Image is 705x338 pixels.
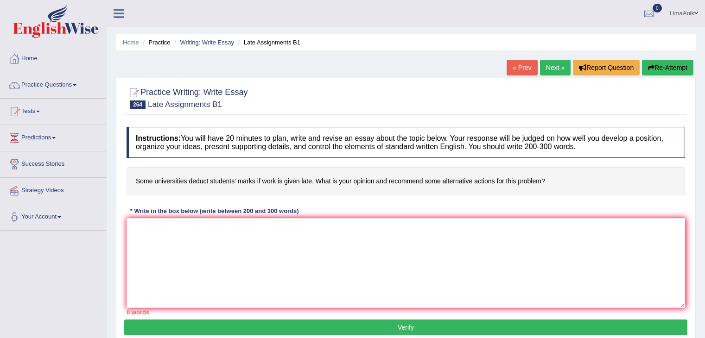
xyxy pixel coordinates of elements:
[573,60,640,75] button: Report Question
[140,38,170,47] li: Practice
[127,86,248,109] h2: Practice Writing: Write Essay
[127,127,685,158] h4: You will have 20 minutes to plan, write and revise an essay about the topic below. Your response ...
[0,46,106,69] a: Home
[127,308,685,317] div: 0 words
[148,100,222,109] small: Late Assignments B1
[123,39,139,46] a: Home
[124,319,687,335] button: Verify
[180,39,234,46] a: Writing: Write Essay
[0,151,106,175] a: Success Stories
[507,60,537,75] a: « Prev
[127,167,685,195] h4: Some universities deduct students’ marks if work is given late. What is your opinion and recommen...
[653,4,662,13] span: 0
[0,72,106,95] a: Practice Questions
[127,207,302,216] div: * Write in the box below (write between 200 and 300 words)
[540,60,571,75] a: Next »
[0,99,106,122] a: Tests
[0,204,106,227] a: Your Account
[642,60,693,75] button: Re-Attempt
[130,100,146,109] span: 264
[136,134,181,142] b: Instructions:
[0,125,106,148] a: Predictions
[236,38,300,47] li: Late Assignments B1
[0,178,106,201] a: Strategy Videos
